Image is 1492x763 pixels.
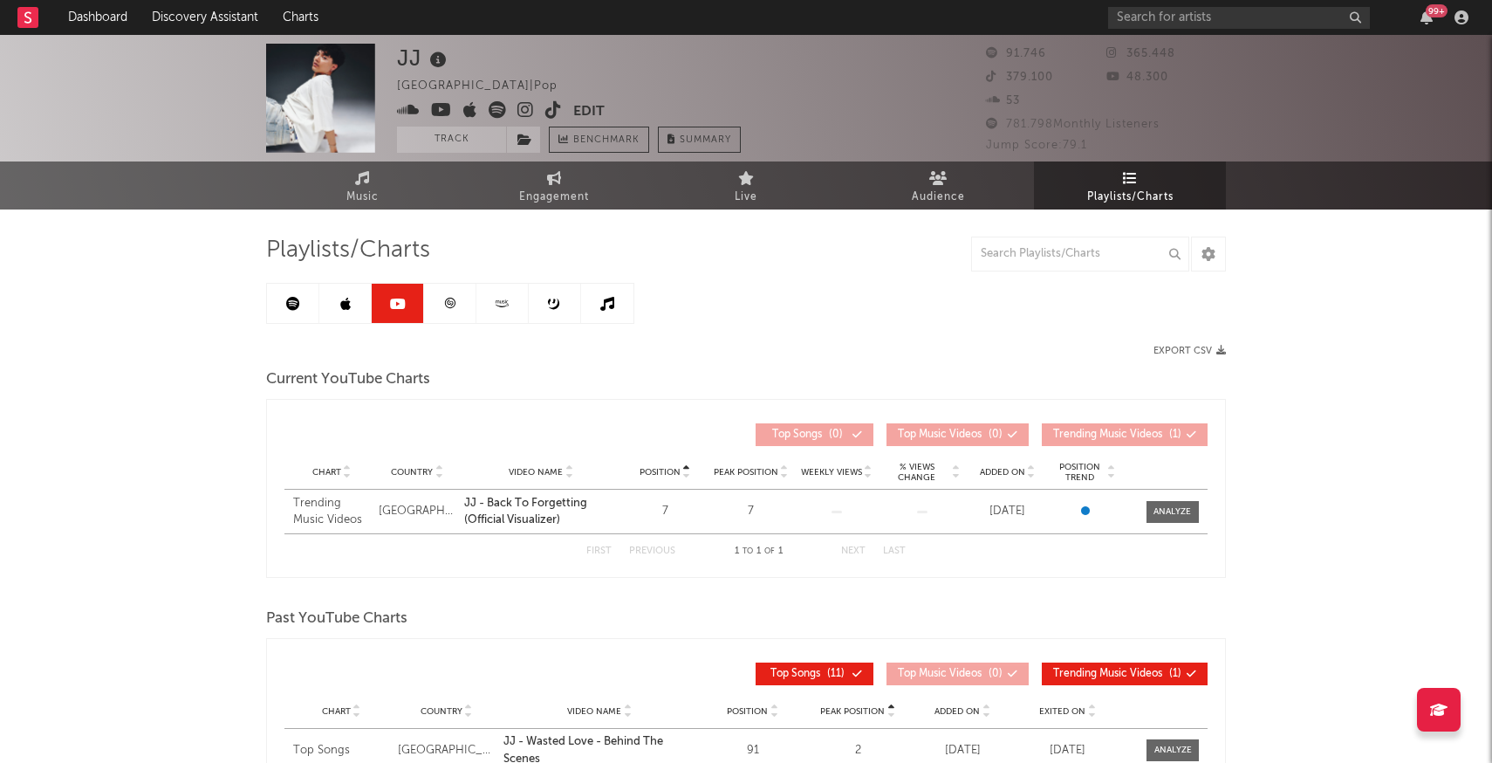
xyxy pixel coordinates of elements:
div: 99 + [1426,4,1448,17]
span: Top Songs [770,669,820,679]
button: First [586,546,612,556]
span: Country [421,706,462,717]
span: ( 0 ) [898,430,1003,440]
span: Benchmark [573,130,640,151]
span: 91.746 [986,48,1046,59]
span: Added On [934,706,980,717]
span: Top Songs [772,430,822,440]
span: Live [735,187,757,208]
button: Top Music Videos(0) [886,663,1029,685]
span: Exited On [1039,706,1085,717]
span: Video Name [509,467,563,478]
span: Top Music Videos [898,430,982,440]
div: 1 1 1 [710,541,806,562]
input: Search Playlists/Charts [971,237,1189,272]
div: 7 [626,503,703,520]
span: Past YouTube Charts [266,608,407,629]
div: 91 [705,742,801,760]
button: Top Music Videos(0) [886,423,1029,446]
div: 2 [810,742,906,760]
button: Trending Music Videos(1) [1042,423,1208,446]
span: Engagement [519,187,589,208]
a: Music [266,162,458,210]
span: 53 [986,95,1020,107]
span: Chart [322,706,351,717]
div: [GEOGRAPHIC_DATA] [379,503,455,520]
span: Peak Position [820,706,885,717]
span: ( 1 ) [1053,669,1181,679]
span: 365.448 [1106,48,1175,59]
span: ( 0 ) [898,669,1003,679]
span: Top Music Videos [898,669,982,679]
span: Added On [980,467,1025,478]
div: Top Songs [293,742,389,760]
div: [DATE] [1020,742,1116,760]
div: [DATE] [914,742,1010,760]
span: Summary [680,135,731,145]
button: Track [397,127,506,153]
span: Country [391,467,433,478]
span: Jump Score: 79.1 [986,140,1087,151]
span: % Views Change [884,462,950,483]
span: of [764,547,775,555]
span: 379.100 [986,72,1053,83]
span: ( 11 ) [767,669,847,679]
span: Chart [312,467,341,478]
a: Audience [842,162,1034,210]
button: Last [883,546,906,556]
span: Position [640,467,681,478]
button: Summary [658,127,741,153]
span: to [743,547,753,555]
div: 7 [713,503,790,520]
span: Playlists/Charts [266,240,430,261]
span: Playlists/Charts [1087,187,1174,208]
button: 99+ [1420,10,1433,24]
span: ( 0 ) [767,430,847,440]
a: JJ - Back To Forgetting (Official Visualizer) [464,495,618,529]
span: Audience [912,187,965,208]
button: Next [841,546,866,556]
span: Video Name [567,706,621,717]
span: 781.798 Monthly Listeners [986,119,1160,130]
a: Live [650,162,842,210]
div: Trending Music Videos [293,495,370,529]
span: ( 1 ) [1053,430,1181,440]
a: Engagement [458,162,650,210]
div: [GEOGRAPHIC_DATA] | Pop [397,76,578,97]
button: Top Songs(11) [756,663,873,685]
a: Playlists/Charts [1034,162,1226,210]
span: Current YouTube Charts [266,369,430,390]
span: 48.300 [1106,72,1168,83]
span: Weekly Views [801,467,862,478]
span: Position Trend [1055,462,1105,483]
input: Search for artists [1108,7,1370,29]
div: JJ [397,44,451,72]
a: Benchmark [549,127,649,153]
div: [GEOGRAPHIC_DATA] [398,742,494,760]
span: Position [727,706,768,717]
button: Trending Music Videos(1) [1042,663,1208,685]
span: Music [346,187,379,208]
span: Trending Music Videos [1053,669,1162,679]
button: Edit [573,101,605,123]
span: Trending Music Videos [1053,430,1162,440]
button: Top Songs(0) [756,423,873,446]
button: Export CSV [1153,346,1226,356]
span: Peak Position [714,467,778,478]
div: [DATE] [969,503,1046,520]
button: Previous [629,546,675,556]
